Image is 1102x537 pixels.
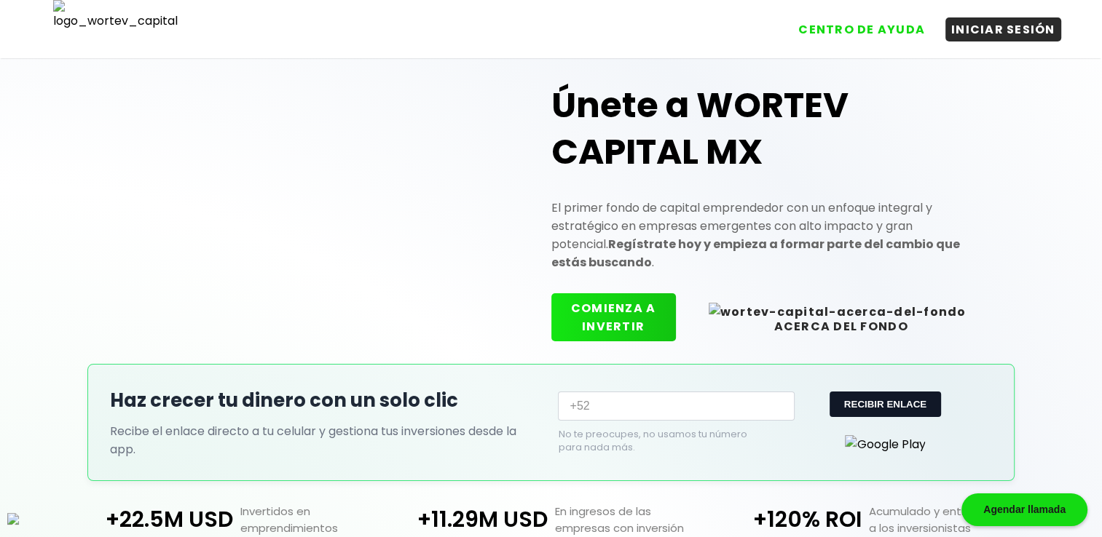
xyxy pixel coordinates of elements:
[110,386,543,415] h2: Haz crecer tu dinero con un solo clic
[862,503,1023,536] p: Acumulado y entregado a los inversionistas
[961,493,1087,526] div: Agendar llamada
[792,17,931,41] button: CENTRO DE AYUDA
[110,422,543,458] p: Recibe el enlace directo a tu celular y gestiona tus inversiones desde la app.
[551,318,690,335] a: COMIENZA A INVERTIR
[931,7,1061,41] a: INICIAR SESIÓN
[778,7,931,41] a: CENTRO DE AYUDA
[551,199,992,271] p: El primer fondo de capital emprendedor con un enfoque integral y estratégico en empresas emergent...
[233,503,394,536] p: Invertidos en emprendimientos
[547,503,708,536] p: En ingresos de las empresas con inversión
[551,293,676,341] button: COMIENZA A INVERTIR
[394,503,548,536] p: +11.29M USD
[551,82,992,175] h1: Únete a WORTEV CAPITAL MX
[830,391,941,417] button: RECIBIR ENLACE
[945,17,1061,41] button: INICIAR SESIÓN
[7,513,19,525] img: logos_whatsapp-icon.svg
[551,236,960,271] strong: Regístrate hoy y empieza a formar parte del cambio que estás buscando
[708,503,862,536] p: +120% ROI
[690,293,992,341] button: ACERCA DEL FONDO
[558,428,771,454] p: No te preocupes, no usamos tu número para nada más.
[80,503,234,536] p: +22.5M USD
[709,303,967,321] img: wortev-capital-acerca-del-fondo
[845,435,925,453] img: Google Play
